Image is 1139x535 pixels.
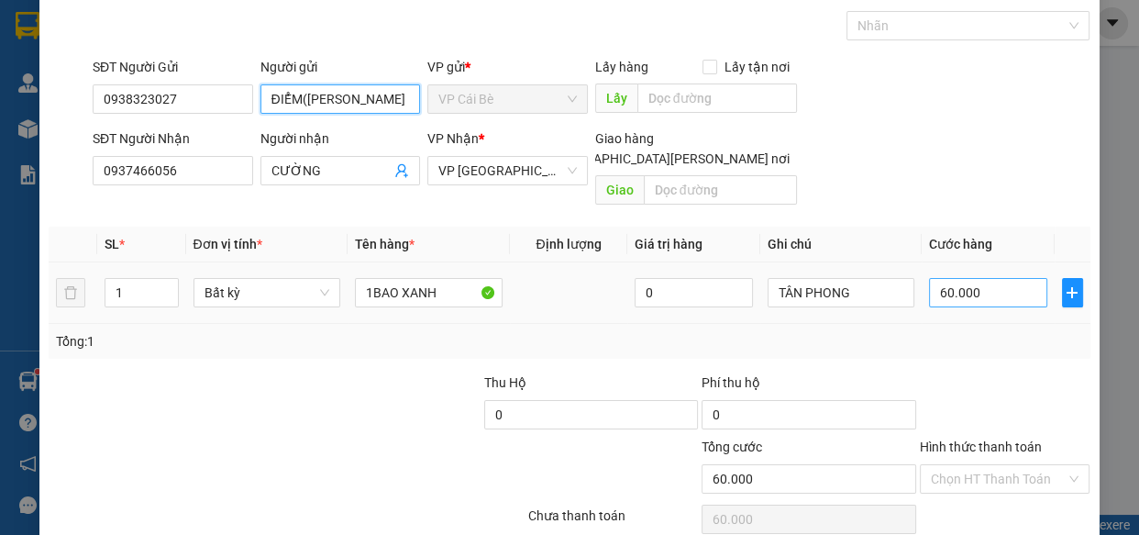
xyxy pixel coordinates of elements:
div: Người nhận [260,128,421,149]
input: Dọc đường [637,84,797,113]
span: Giao [595,175,644,205]
span: Giá trị hàng [635,237,702,251]
span: Giao hàng [595,131,654,146]
span: Định lượng [536,237,601,251]
span: Tổng cước [702,440,762,454]
button: plus [1062,278,1083,307]
input: VD: Bàn, Ghế [355,278,503,307]
span: VP Nhận [427,131,479,146]
span: Lấy tận nơi [717,57,797,77]
span: SL [105,237,119,251]
span: VP Sài Gòn [438,157,577,184]
span: Cước hàng [929,237,992,251]
span: Lấy [595,84,637,113]
span: Lấy hàng [595,60,648,74]
span: Bất kỳ [205,279,330,307]
span: Đơn vị tính [194,237,262,251]
span: plus [1063,285,1082,300]
span: Tên hàng [355,237,415,251]
input: 0 [635,278,753,307]
div: Phí thu hộ [702,373,915,400]
span: VP Cái Bè [438,85,577,113]
span: Thu Hộ [484,375,526,390]
div: SĐT Người Gửi [93,57,253,77]
th: Ghi chú [760,227,923,262]
div: SĐT Người Nhận [93,128,253,149]
label: Hình thức thanh toán [920,440,1042,454]
div: Tổng: 1 [56,331,441,351]
button: delete [56,278,85,307]
div: VP gửi [427,57,588,77]
span: user-add [394,163,409,178]
input: Dọc đường [644,175,797,205]
div: Người gửi [260,57,421,77]
span: [GEOGRAPHIC_DATA][PERSON_NAME] nơi [539,149,797,169]
input: Ghi Chú [768,278,915,307]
